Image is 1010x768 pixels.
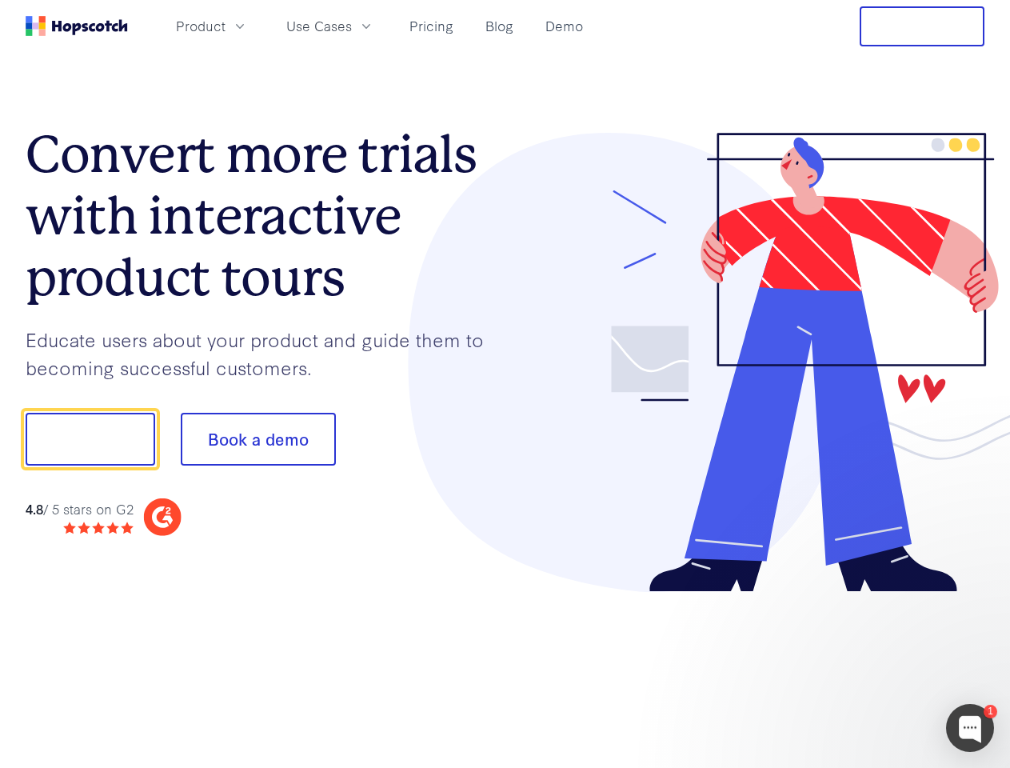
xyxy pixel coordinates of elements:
a: Blog [479,13,520,39]
button: Show me! [26,413,155,466]
a: Demo [539,13,589,39]
span: Product [176,16,226,36]
p: Educate users about your product and guide them to becoming successful customers. [26,326,505,381]
a: Pricing [403,13,460,39]
button: Product [166,13,257,39]
button: Use Cases [277,13,384,39]
a: Home [26,16,128,36]
strong: 4.8 [26,499,43,518]
div: / 5 stars on G2 [26,499,134,519]
button: Book a demo [181,413,336,466]
button: Free Trial [860,6,984,46]
div: 1 [984,705,997,718]
h1: Convert more trials with interactive product tours [26,124,505,308]
span: Use Cases [286,16,352,36]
